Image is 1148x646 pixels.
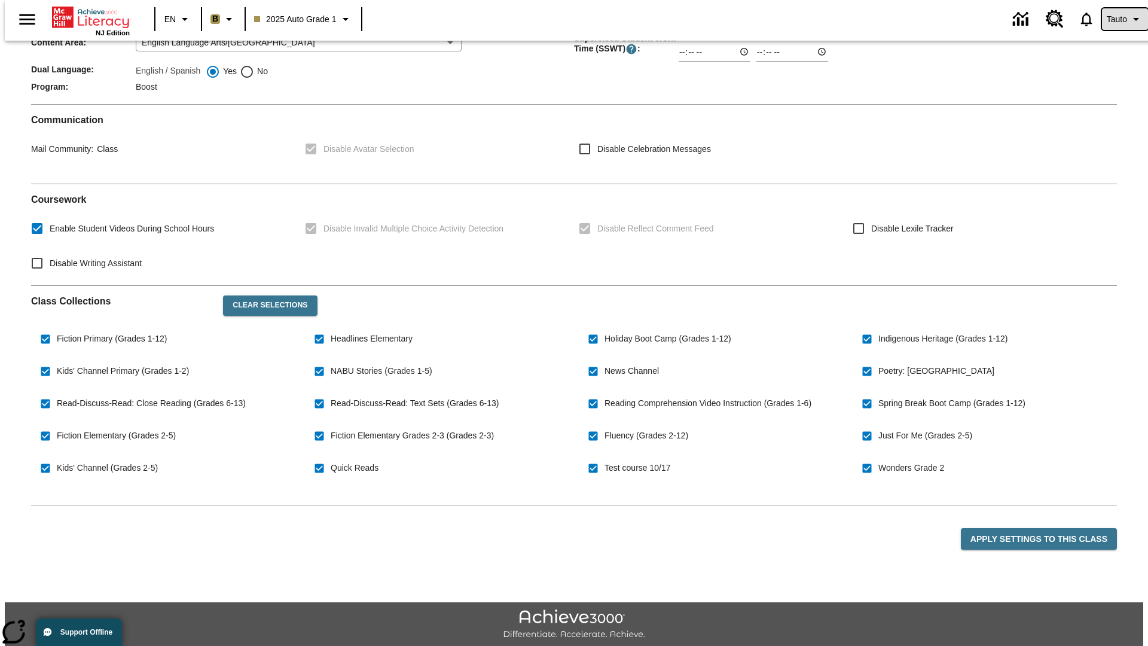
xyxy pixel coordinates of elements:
[1107,13,1127,26] span: Tauto
[503,610,645,640] img: Achieve3000 Differentiate Accelerate Achieve
[331,333,413,345] span: Headlines Elementary
[31,144,93,154] span: Mail Community :
[331,365,432,377] span: NABU Stories (Grades 1-5)
[31,82,136,92] span: Program :
[136,65,200,79] label: English / Spanish
[223,295,317,316] button: Clear Selections
[1102,8,1148,30] button: Profile/Settings
[331,462,378,474] span: Quick Reads
[961,528,1117,550] button: Apply Settings to this Class
[50,223,214,235] span: Enable Student Videos During School Hours
[57,462,158,474] span: Kids' Channel (Grades 2-5)
[57,365,189,377] span: Kids' Channel Primary (Grades 1-2)
[57,397,246,410] span: Read-Discuss-Read: Close Reading (Grades 6-13)
[878,462,944,474] span: Wonders Grade 2
[31,38,136,47] span: Content Area :
[878,333,1007,345] span: Indigenous Heritage (Grades 1-12)
[31,114,1117,174] div: Communication
[323,223,503,235] span: Disable Invalid Multiple Choice Activity Detection
[159,8,197,30] button: Language: EN, Select a language
[31,194,1117,276] div: Coursework
[604,333,731,345] span: Holiday Boot Camp (Grades 1-12)
[331,494,430,507] span: Prep Boot Camp (Grade 3)
[96,29,130,36] span: NJ Edition
[93,144,118,154] span: Class
[31,2,1117,95] div: Class/Program Information
[164,13,176,26] span: EN
[31,295,213,307] h2: Class Collections
[871,223,954,235] span: Disable Lexile Tracker
[50,257,142,270] span: Disable Writing Assistant
[604,462,671,474] span: Test course 10/17
[57,494,164,507] span: WordStudio 2-5 (Grades 2-5)
[31,286,1117,495] div: Class Collections
[323,143,414,156] span: Disable Avatar Selection
[625,43,637,55] button: Supervised Student Work Time is the timeframe when students can take LevelSet and when lessons ar...
[331,397,499,410] span: Read-Discuss-Read: Text Sets (Grades 6-13)
[31,194,1117,205] h2: Course work
[249,8,358,30] button: Class: 2025 Auto Grade 1, Select your class
[604,494,665,507] span: Smart (Grade 3)
[331,429,494,442] span: Fiction Elementary Grades 2-3 (Grades 2-3)
[10,2,45,37] button: Open side menu
[597,143,711,156] span: Disable Celebration Messages
[52,4,130,36] div: Home
[254,65,268,78] span: No
[31,114,1117,126] h2: Communication
[574,33,679,55] span: Supervised Student Work Time (SSWT) :
[57,429,176,442] span: Fiction Elementary (Grades 2-5)
[36,618,122,646] button: Support Offline
[212,11,218,26] span: B
[756,32,784,41] label: End Time
[60,628,112,636] span: Support Offline
[679,32,709,41] label: Start Time
[604,365,659,377] span: News Channel
[206,8,241,30] button: Boost Class color is light brown. Change class color
[878,365,994,377] span: Poetry: [GEOGRAPHIC_DATA]
[604,429,688,442] span: Fluency (Grades 2-12)
[878,494,944,507] span: Wonders Grade 3
[136,33,462,51] div: English Language Arts/[GEOGRAPHIC_DATA]
[254,13,337,26] span: 2025 Auto Grade 1
[31,65,136,74] span: Dual Language :
[52,5,130,29] a: Home
[597,223,714,235] span: Disable Reflect Comment Feed
[220,65,237,78] span: Yes
[1071,4,1102,35] a: Notifications
[878,429,972,442] span: Just For Me (Grades 2-5)
[878,397,1025,410] span: Spring Break Boot Camp (Grades 1-12)
[136,82,157,92] span: Boost
[1039,3,1071,35] a: Resource Center, Will open in new tab
[57,333,167,345] span: Fiction Primary (Grades 1-12)
[1006,3,1039,36] a: Data Center
[604,397,811,410] span: Reading Comprehension Video Instruction (Grades 1-6)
